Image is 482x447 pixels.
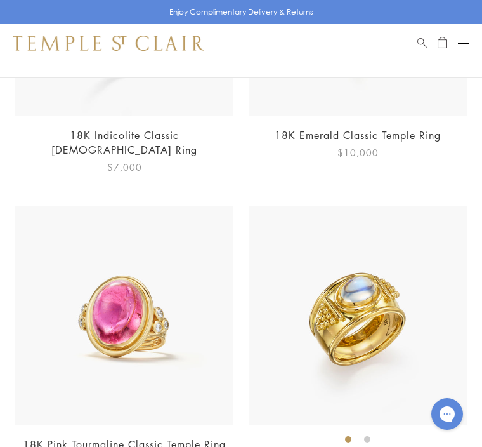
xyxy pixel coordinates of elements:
[169,6,313,18] p: Enjoy Complimentary Delivery & Returns
[425,394,469,434] iframe: Gorgias live chat messenger
[458,36,469,51] button: Open navigation
[107,160,142,175] span: $7,000
[438,36,447,51] a: Open Shopping Bag
[337,145,379,160] span: $10,000
[417,36,427,51] a: Search
[15,206,233,425] img: 18K Pink Tourmaline Classic Temple Ring
[51,128,197,157] a: 18K Indicolite Classic [DEMOGRAPHIC_DATA] Ring
[13,36,204,51] img: Temple St. Clair
[275,128,441,142] a: 18K Emerald Classic Temple Ring
[249,206,467,425] img: 18K Pyramid Band Ring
